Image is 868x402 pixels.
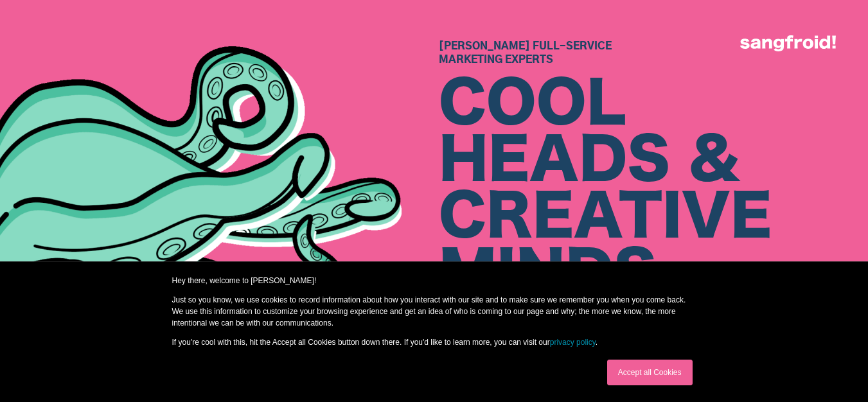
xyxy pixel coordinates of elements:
[550,338,596,347] a: privacy policy
[607,360,693,385] a: Accept all Cookies
[172,275,696,286] p: Hey there, welcome to [PERSON_NAME]!
[172,336,696,348] p: If you're cool with this, hit the Accept all Cookies button down there. If you'd like to learn mo...
[740,35,836,51] img: logo
[439,40,868,67] h1: [PERSON_NAME] Full-Service Marketing Experts
[439,77,868,303] div: COOL HEADS & CREATIVE MINDS
[172,294,696,329] p: Just so you know, we use cookies to record information about how you interact with our site and t...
